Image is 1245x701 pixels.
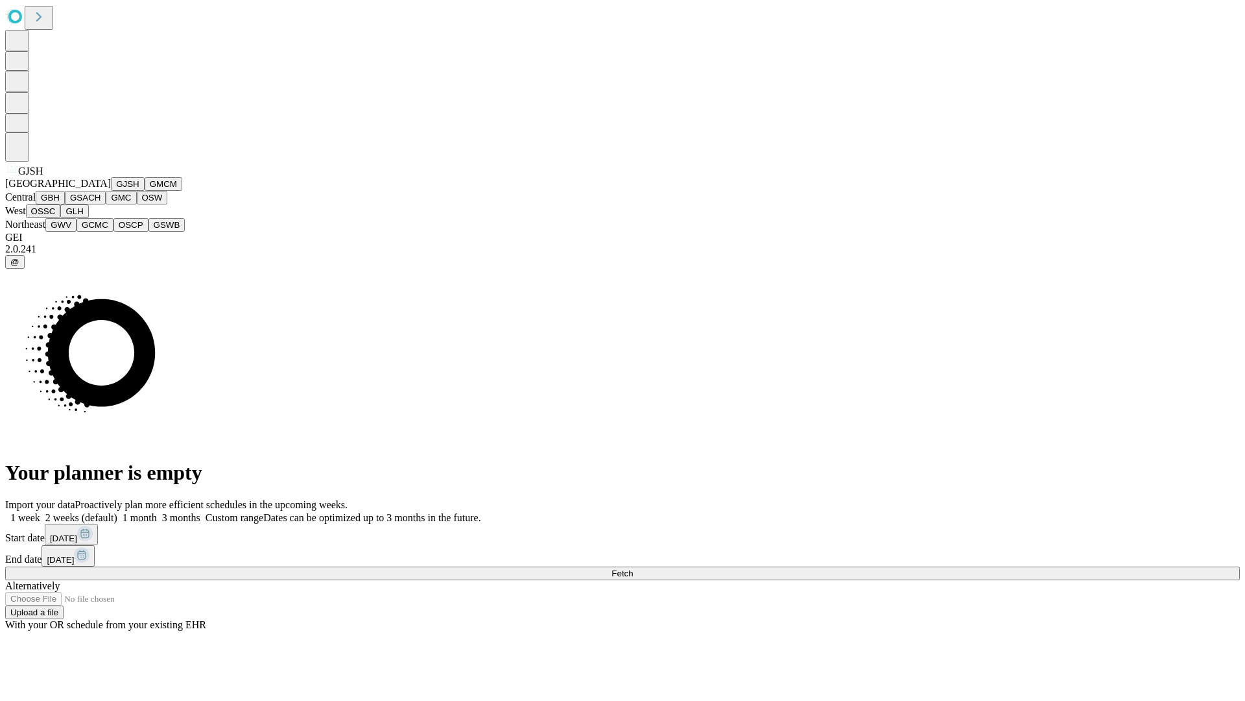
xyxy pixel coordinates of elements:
[5,499,75,510] span: Import your data
[5,619,206,630] span: With your OR schedule from your existing EHR
[113,218,148,232] button: OSCP
[50,534,77,543] span: [DATE]
[10,257,19,267] span: @
[65,191,106,204] button: GSACH
[45,512,117,523] span: 2 weeks (default)
[162,512,200,523] span: 3 months
[106,191,136,204] button: GMC
[26,204,61,218] button: OSSC
[60,204,88,218] button: GLH
[5,524,1240,545] div: Start date
[5,545,1240,567] div: End date
[41,545,95,567] button: [DATE]
[5,232,1240,243] div: GEI
[5,191,36,203] span: Central
[77,218,113,232] button: GCMC
[5,580,60,591] span: Alternatively
[5,255,25,269] button: @
[75,499,348,510] span: Proactively plan more efficient schedules in the upcoming weeks.
[5,567,1240,580] button: Fetch
[263,512,480,523] span: Dates can be optimized up to 3 months in the future.
[10,512,40,523] span: 1 week
[148,218,185,232] button: GSWB
[5,243,1240,255] div: 2.0.241
[36,191,65,204] button: GBH
[5,178,111,189] span: [GEOGRAPHIC_DATA]
[137,191,168,204] button: OSW
[123,512,157,523] span: 1 month
[145,177,182,191] button: GMCM
[45,524,98,545] button: [DATE]
[111,177,145,191] button: GJSH
[5,461,1240,485] h1: Your planner is empty
[611,569,633,578] span: Fetch
[206,512,263,523] span: Custom range
[5,606,64,619] button: Upload a file
[5,205,26,216] span: West
[18,166,43,177] span: GJSH
[5,219,45,230] span: Northeast
[47,555,74,565] span: [DATE]
[45,218,77,232] button: GWV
